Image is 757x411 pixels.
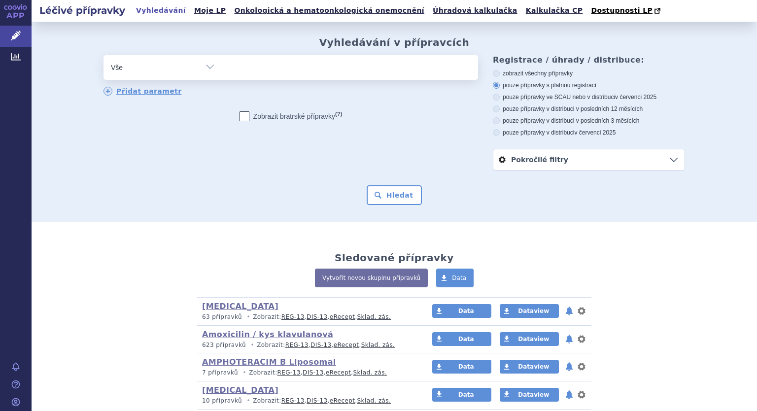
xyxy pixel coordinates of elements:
[202,313,413,321] p: Zobrazit: , , ,
[334,342,359,348] a: eRecept
[357,313,391,320] a: Sklad. zás.
[518,391,549,398] span: Dataview
[430,4,520,17] a: Úhradová kalkulačka
[577,333,586,345] button: nastavení
[574,129,616,136] span: v červenci 2025
[493,149,685,170] a: Pokročilé filtry
[277,369,301,376] a: REG-13
[202,330,333,339] a: Amoxicilin / kys klavulanová
[32,3,133,17] h2: Léčivé přípravky
[577,305,586,317] button: nastavení
[436,269,474,287] a: Data
[202,397,413,405] p: Zobrazit: , , ,
[493,105,685,113] label: pouze přípravky v distribuci v posledních 12 měsících
[202,341,413,349] p: Zobrazit: , , ,
[523,4,586,17] a: Kalkulačka CP
[357,397,391,404] a: Sklad. zás.
[500,332,559,346] a: Dataview
[493,81,685,89] label: pouze přípravky s platnou registrací
[240,111,343,121] label: Zobrazit bratrské přípravky
[361,342,395,348] a: Sklad. zás.
[564,333,574,345] button: notifikace
[307,397,327,404] a: DIS-13
[281,313,305,320] a: REG-13
[367,185,422,205] button: Hledat
[518,308,549,314] span: Dataview
[564,361,574,373] button: notifikace
[432,360,491,374] a: Data
[281,397,305,404] a: REG-13
[493,117,685,125] label: pouze přípravky v distribuci v posledních 3 měsících
[432,304,491,318] a: Data
[500,388,559,402] a: Dataview
[202,313,242,320] span: 63 přípravků
[500,304,559,318] a: Dataview
[315,269,428,287] a: Vytvořit novou skupinu přípravků
[493,69,685,77] label: zobrazit všechny přípravky
[202,385,278,395] a: [MEDICAL_DATA]
[248,341,257,349] i: •
[335,111,342,117] abbr: (?)
[577,389,586,401] button: nastavení
[493,55,685,65] h3: Registrace / úhrady / distribuce:
[202,342,246,348] span: 623 přípravků
[244,313,253,321] i: •
[458,336,474,342] span: Data
[577,361,586,373] button: nastavení
[518,363,549,370] span: Dataview
[244,397,253,405] i: •
[458,391,474,398] span: Data
[202,369,238,376] span: 7 přípravků
[303,369,323,376] a: DIS-13
[191,4,229,17] a: Moje LP
[326,369,351,376] a: eRecept
[493,129,685,137] label: pouze přípravky v distribuci
[240,369,249,377] i: •
[103,87,182,96] a: Přidat parametr
[202,369,413,377] p: Zobrazit: , , ,
[493,93,685,101] label: pouze přípravky ve SCAU nebo v distribuci
[202,302,278,311] a: [MEDICAL_DATA]
[285,342,309,348] a: REG-13
[588,4,665,18] a: Dostupnosti LP
[335,252,454,264] h2: Sledované přípravky
[310,342,331,348] a: DIS-13
[307,313,327,320] a: DIS-13
[202,397,242,404] span: 10 přípravků
[458,363,474,370] span: Data
[319,36,470,48] h2: Vyhledávání v přípravcích
[518,336,549,342] span: Dataview
[432,332,491,346] a: Data
[353,369,387,376] a: Sklad. zás.
[202,357,336,367] a: AMPHOTERACIM B Liposomal
[452,274,466,281] span: Data
[564,389,574,401] button: notifikace
[615,94,656,101] span: v červenci 2025
[231,4,427,17] a: Onkologická a hematoonkologická onemocnění
[564,305,574,317] button: notifikace
[432,388,491,402] a: Data
[591,6,653,14] span: Dostupnosti LP
[500,360,559,374] a: Dataview
[458,308,474,314] span: Data
[330,313,355,320] a: eRecept
[330,397,355,404] a: eRecept
[133,4,189,17] a: Vyhledávání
